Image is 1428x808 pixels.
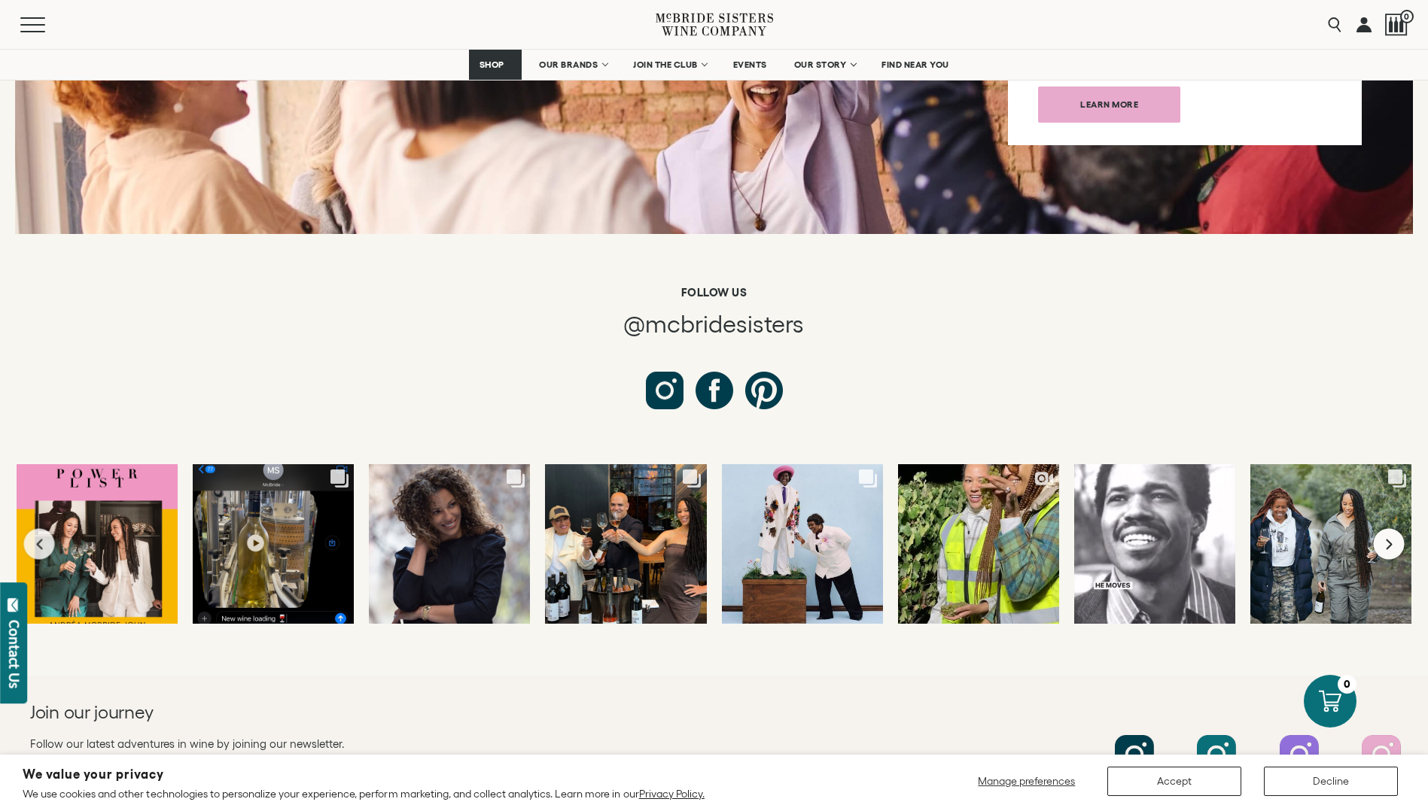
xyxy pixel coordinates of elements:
a: JOIN THE CLUB [623,50,716,80]
button: Previous slide [24,529,55,560]
h2: We value your privacy [23,768,705,781]
a: FIND NEAR YOU [872,50,959,80]
a: Follow McBride Sisters Collection on Instagram Mcbride SistersCollection [1177,735,1256,799]
a: Learn more [1038,87,1180,123]
p: We use cookies and other technologies to personalize your experience, perform marketing, and coll... [23,787,705,800]
a: Black dandyism has always inspired us. It’s elegance with edge, legacy with f... [722,464,883,624]
a: Humbled to have someone share our story and tell it so well! Shout out to @sa... [1074,464,1235,624]
a: Follow SHE CAN Wines on Instagram She CanWines [1342,735,1420,799]
a: SHOP [469,50,522,80]
h2: Join our journey [30,700,646,724]
span: Manage preferences [978,775,1075,787]
a: OUR STORY [784,50,865,80]
span: @mcbridesisters [623,311,804,337]
span: FIND NEAR YOU [881,59,949,70]
a: Happy Birthday to my little sister, my business partner, and one of the great... [369,464,530,624]
button: Mobile Menu Trigger [20,17,75,32]
a: Honoring Dr. Martin Luther King Jr.’s legacy on #MLKDay 🌟 Today, we also cel... [898,464,1059,624]
button: Accept [1107,767,1241,796]
a: I can't believe this is real life, but it IS! I got to spend time with the o... [1250,464,1411,624]
a: Privacy Policy. [639,788,705,800]
a: We’re honored to be named to the 2025 Cherry Bombe Power List alongside so ma... [17,464,178,624]
a: Happy National Wine Day! We’re celebrating with something new 🤭 We can’t wai... [193,464,354,624]
h6: Follow us [119,286,1309,299]
span: JOIN THE CLUB [633,59,698,70]
button: Decline [1264,767,1398,796]
span: OUR STORY [794,59,847,70]
div: 0 [1338,675,1356,694]
span: OUR BRANDS [539,59,598,70]
a: Follow Black Girl Magic Wines on Instagram Black GirlMagic Wines [1260,735,1338,799]
button: Manage preferences [969,767,1085,796]
a: Follow McBride Sisters on Instagram McbrideSisters [1095,735,1174,799]
span: SHOP [479,59,504,70]
a: Follow us on Instagram [646,372,684,409]
span: 0 [1400,10,1414,23]
a: We had a time last night 🍷We were featured at Diversity Uncorked at @interna... [545,464,706,624]
span: EVENTS [733,59,767,70]
div: Contact Us [7,620,22,688]
p: Follow our latest adventures in wine by joining our newsletter. No pressure. No spamming. Opt out... [30,735,714,770]
button: Next slide [1374,529,1405,560]
a: OUR BRANDS [529,50,616,80]
a: EVENTS [723,50,777,80]
span: Learn more [1054,90,1165,119]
